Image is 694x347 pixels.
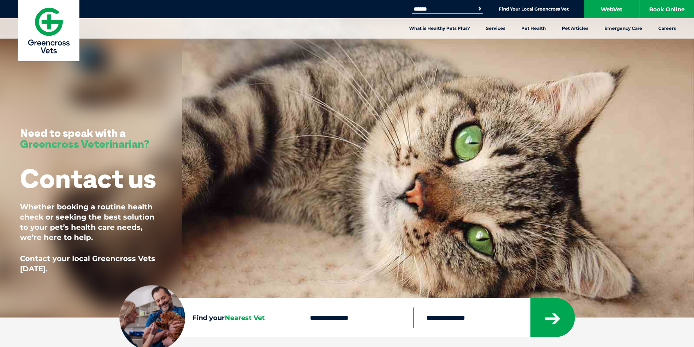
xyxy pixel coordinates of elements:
a: Careers [650,18,684,39]
a: Pet Articles [554,18,596,39]
button: Search [476,5,483,12]
a: Services [478,18,513,39]
a: Find Your Local Greencross Vet [499,6,569,12]
p: Whether booking a routine health check or seeking the best solution to your pet’s health care nee... [20,202,162,242]
p: Contact your local Greencross Vets [DATE]. [20,253,162,274]
span: Greencross Veterinarian? [20,137,149,151]
h4: Find your [192,314,297,321]
a: What is Healthy Pets Plus? [401,18,478,39]
span: Nearest Vet [225,314,265,322]
h1: Contact us [20,164,156,193]
h3: Need to speak with a [20,127,149,149]
a: Emergency Care [596,18,650,39]
a: Pet Health [513,18,554,39]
